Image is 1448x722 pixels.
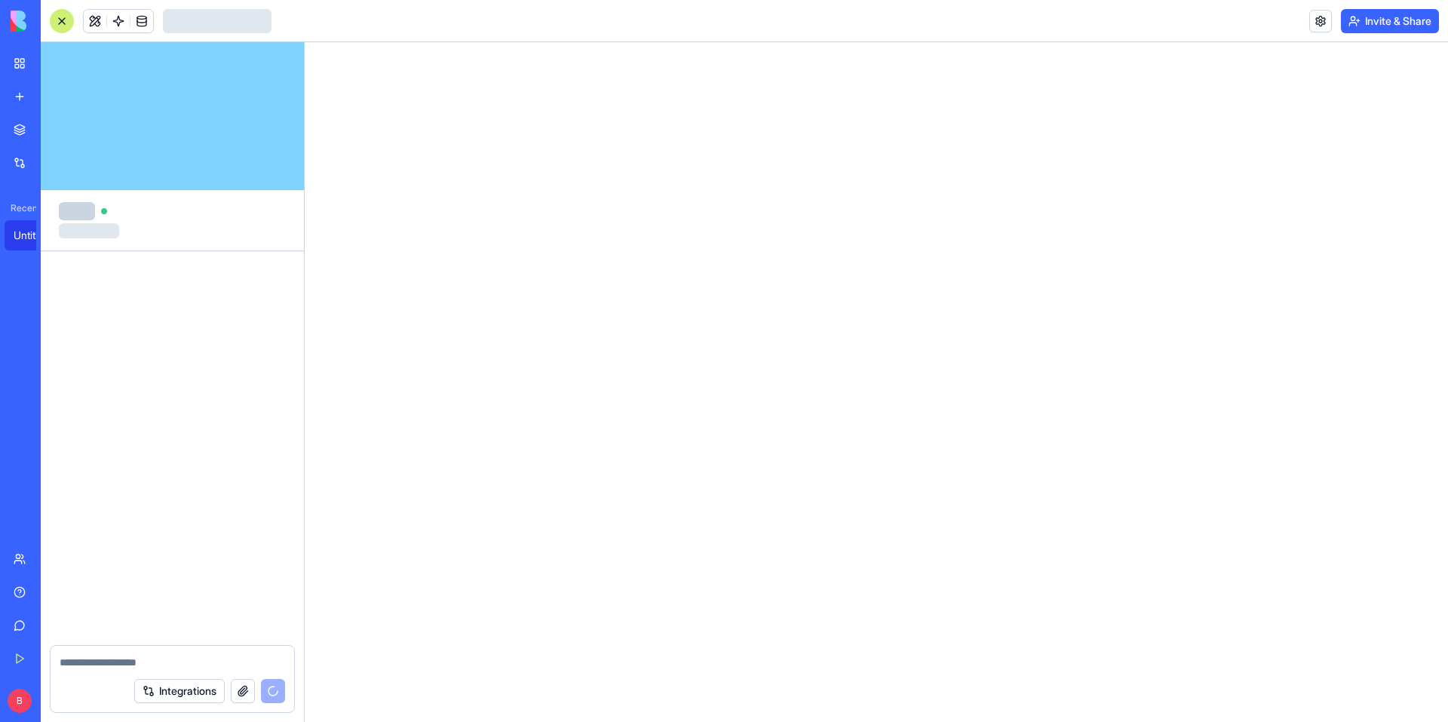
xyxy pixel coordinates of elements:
span: Recent [5,202,36,214]
span: B [8,689,32,713]
button: Integrations [134,679,225,703]
button: Invite & Share [1341,9,1439,33]
img: logo [11,11,104,32]
div: Untitled App [14,228,56,243]
a: Untitled App [5,220,65,250]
